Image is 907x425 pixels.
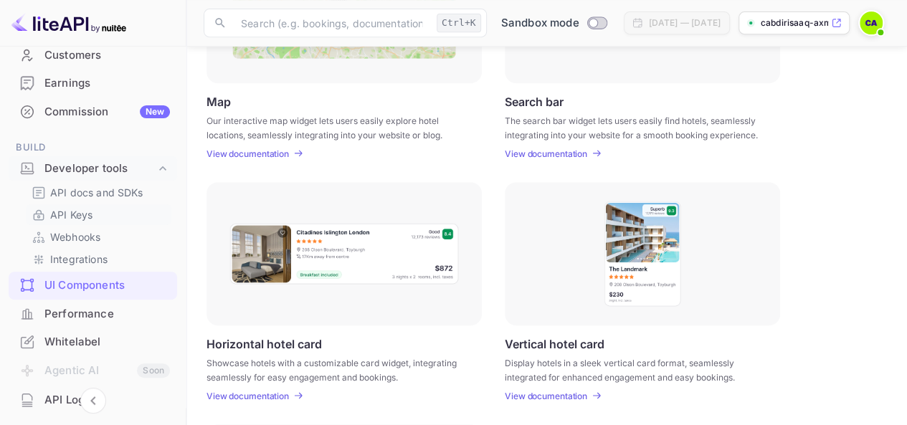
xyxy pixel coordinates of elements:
div: CommissionNew [9,98,177,126]
div: Ctrl+K [437,14,481,32]
a: Earnings [9,70,177,96]
p: Showcase hotels with a customizable card widget, integrating seamlessly for easy engagement and b... [206,356,464,382]
div: Switch to Production mode [495,15,612,32]
a: View documentation [505,391,592,401]
div: Commission [44,104,170,120]
a: API Keys [32,207,166,222]
div: New [140,105,170,118]
img: LiteAPI logo [11,11,126,34]
div: Developer tools [9,156,177,181]
div: API Logs [9,386,177,414]
p: View documentation [206,148,289,159]
p: View documentation [505,148,587,159]
div: API Logs [44,392,170,409]
div: Customers [9,42,177,70]
p: Map [206,95,231,108]
img: Vertical hotel card Frame [603,200,682,307]
div: Earnings [9,70,177,97]
a: View documentation [206,391,293,401]
img: Horizontal hotel card Frame [229,222,460,285]
div: Whitelabel [44,334,170,350]
div: API Keys [26,204,171,225]
a: Webhooks [32,229,166,244]
div: Performance [44,306,170,323]
div: Earnings [44,75,170,92]
div: API docs and SDKs [26,182,171,203]
p: View documentation [505,391,587,401]
a: Performance [9,300,177,327]
p: The search bar widget lets users easily find hotels, seamlessly integrating into your website for... [505,114,762,140]
p: API docs and SDKs [50,185,143,200]
a: CommissionNew [9,98,177,125]
div: Customers [44,47,170,64]
p: Integrations [50,252,108,267]
div: UI Components [44,277,170,294]
a: View documentation [505,148,592,159]
p: Webhooks [50,229,100,244]
p: Display hotels in a sleek vertical card format, seamlessly integrated for enhanced engagement and... [505,356,762,382]
div: Performance [9,300,177,328]
p: Horizontal hotel card [206,337,322,350]
button: Collapse navigation [80,388,106,414]
a: Whitelabel [9,328,177,355]
a: API Logs [9,386,177,413]
p: Search bar [505,95,564,108]
span: Sandbox mode [501,15,579,32]
p: Our interactive map widget lets users easily explore hotel locations, seamlessly integrating into... [206,114,464,140]
span: Build [9,140,177,156]
a: UI Components [9,272,177,298]
div: Whitelabel [9,328,177,356]
p: API Keys [50,207,92,222]
p: Vertical hotel card [505,337,604,350]
a: Customers [9,42,177,68]
img: Cabdirisaaq Axmed [860,11,883,34]
p: cabdirisaaq-axmed-9op7... [761,16,828,29]
a: View documentation [206,148,293,159]
input: Search (e.g. bookings, documentation) [232,9,431,37]
div: [DATE] — [DATE] [649,16,721,29]
a: Integrations [32,252,166,267]
div: Developer tools [44,161,156,177]
div: Webhooks [26,226,171,247]
div: UI Components [9,272,177,300]
p: View documentation [206,391,289,401]
a: API docs and SDKs [32,185,166,200]
div: Integrations [26,249,171,269]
